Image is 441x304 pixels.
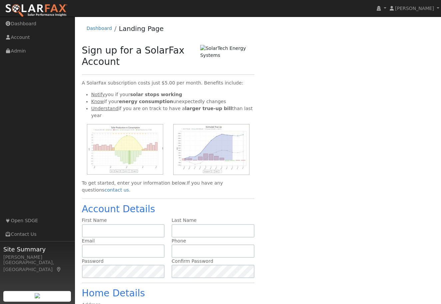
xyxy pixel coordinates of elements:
label: Phone [172,237,186,244]
img: SolarFax [5,4,68,18]
div: [GEOGRAPHIC_DATA], [GEOGRAPHIC_DATA] [3,259,71,273]
u: Know [91,99,104,104]
label: Password [82,258,104,265]
label: Email [82,237,95,244]
h2: Account Details [82,204,254,215]
li: you if your [91,91,254,98]
div: A SolarFax subscription costs just $5.00 per month. Benefits include: [82,79,254,86]
li: Landing Page [112,24,164,37]
div: [PERSON_NAME] [3,254,71,261]
u: Understand [91,106,119,111]
div: To get started, enter your information below. [82,180,254,194]
span: Site Summary [3,245,71,254]
img: SolarTech Energy Systems [200,45,254,59]
label: Confirm Password [172,258,213,265]
h2: Home Details [82,288,254,299]
b: energy consumption [119,99,173,104]
a: Dashboard [87,26,112,31]
label: Last Name [172,217,197,224]
u: Notify [91,92,105,97]
a: Map [56,267,62,272]
b: solar stops working [130,92,182,97]
li: if your unexpectedly changes [91,98,254,105]
li: if you are on track to have a than last year [91,105,254,119]
img: retrieve [35,293,40,298]
span: [PERSON_NAME] [395,6,434,11]
h2: Sign up for a SolarFax Account [82,45,199,68]
label: First Name [82,217,107,224]
b: larger true-up bill [185,106,232,111]
a: contact us [105,187,129,193]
